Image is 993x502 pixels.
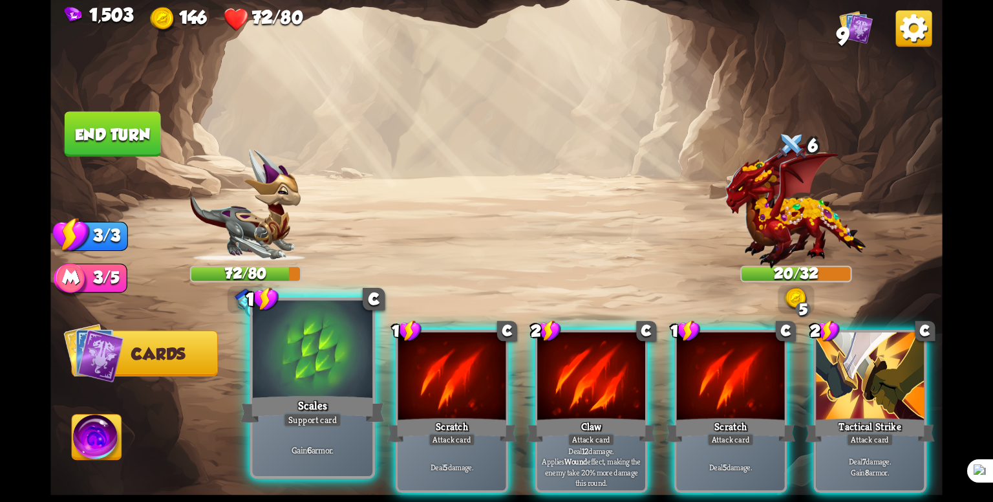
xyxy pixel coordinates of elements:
div: 1 [392,320,422,342]
img: Ability_Icon.png [72,415,122,465]
span: 72/80 [252,6,303,27]
p: Deal damage. Applies effect, making the enemy take 20% more damage this round. [540,446,642,488]
img: Stamina_Icon.png [52,217,90,253]
b: Wound [564,456,587,466]
div: C [363,288,385,310]
p: Deal damage. [679,461,782,472]
div: 20/32 [742,267,850,281]
img: Heart.png [224,6,249,32]
div: Scratch [666,416,795,445]
b: 5 [443,461,447,472]
div: Support card [283,413,342,428]
div: 2 [810,320,840,342]
div: 3/3 [72,222,128,251]
b: 8 [865,467,869,477]
div: Attack card [846,433,893,446]
img: Gold.png [151,6,176,32]
div: C [497,321,517,341]
div: 3/5 [72,263,127,292]
span: 9 [837,23,849,50]
img: Cards_Icon.png [63,323,123,383]
p: Deal damage. [401,461,503,472]
b: 7 [862,456,866,466]
div: Health [224,6,303,32]
span: 146 [179,6,206,27]
div: 1 [246,287,279,312]
button: Cards [72,331,218,376]
img: Gold.png [785,288,807,310]
b: 6 [307,444,312,456]
img: Cards_Icon.png [839,10,873,44]
img: Treasure_Dragon.png [726,142,867,268]
span: Cards [131,345,186,364]
div: Gems [65,5,133,25]
img: Gem.png [65,6,82,23]
div: C [636,321,656,341]
div: 6 [740,129,851,165]
img: Options_Button.png [896,10,932,47]
div: 1 [670,320,701,342]
img: Mana_Points.png [54,263,88,298]
div: C [776,321,796,341]
div: Scratch [387,416,517,445]
div: Scales [240,393,384,426]
b: 5 [723,461,727,472]
div: C [915,321,935,341]
p: Gain armor. [255,444,369,456]
b: 12 [582,446,589,456]
div: Attack card [429,433,476,446]
div: Claw [526,416,656,445]
img: ChevalierSigil.png [235,289,257,311]
img: Chevalier_Dragon.png [190,149,301,262]
p: Deal damage. Gain armor. [818,456,921,477]
div: Attack card [707,433,754,446]
div: Attack card [568,433,615,446]
div: 72/80 [191,267,300,281]
button: End turn [65,111,161,157]
div: 2 [531,320,561,342]
div: 5 [795,302,811,318]
div: Gold [151,6,206,32]
div: Tactical Strike [806,416,935,445]
div: View all the cards in your deck [839,10,873,47]
div: 0 [245,302,261,318]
